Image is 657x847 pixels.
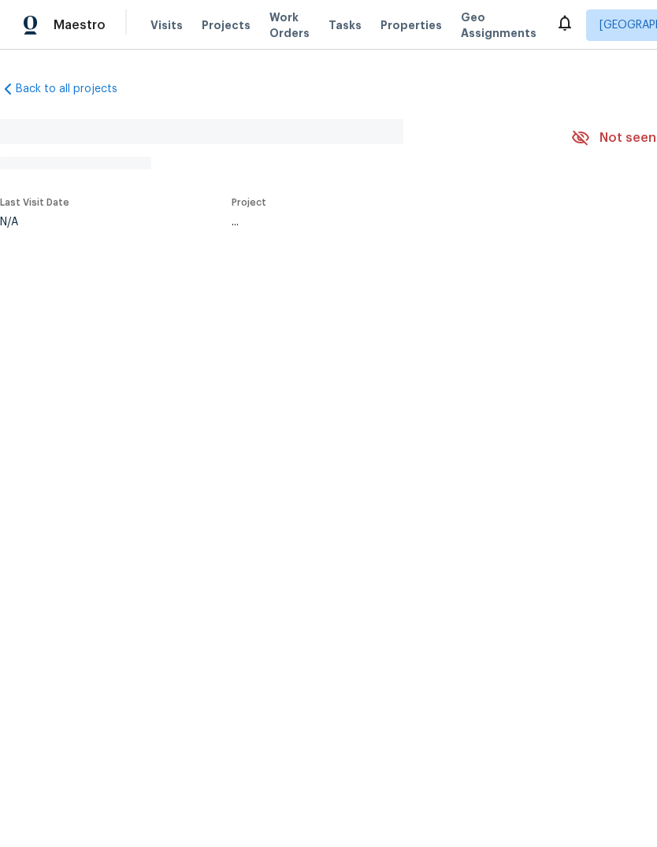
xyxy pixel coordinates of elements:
[328,20,362,31] span: Tasks
[202,17,251,33] span: Projects
[232,217,534,228] div: ...
[150,17,183,33] span: Visits
[461,9,536,41] span: Geo Assignments
[269,9,310,41] span: Work Orders
[232,198,266,207] span: Project
[380,17,442,33] span: Properties
[54,17,106,33] span: Maestro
